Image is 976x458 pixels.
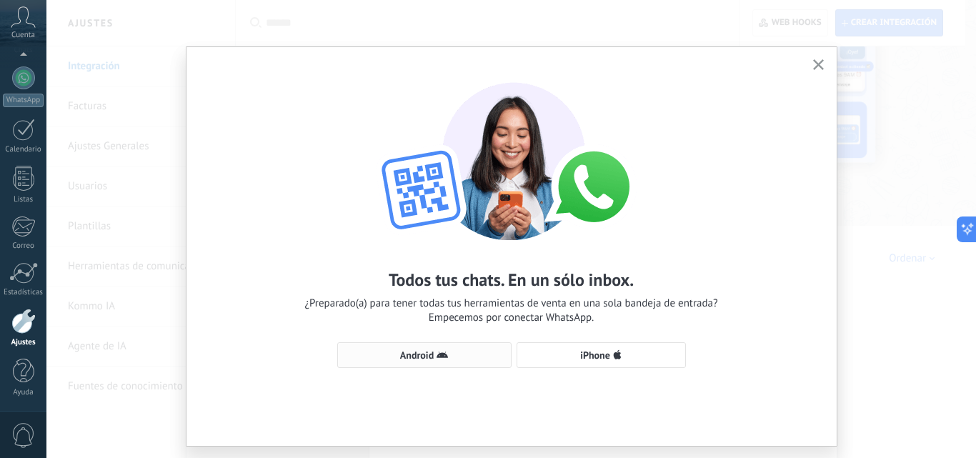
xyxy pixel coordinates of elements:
[337,342,512,368] button: Android
[580,350,610,360] span: iPhone
[3,242,44,251] div: Correo
[11,31,35,40] span: Cuenta
[354,69,669,240] img: wa-lite-select-device.png
[304,297,717,325] span: ¿Preparado(a) para tener todas tus herramientas de venta en una sola bandeja de entrada? Empecemo...
[3,94,44,107] div: WhatsApp
[3,195,44,204] div: Listas
[3,288,44,297] div: Estadísticas
[3,338,44,347] div: Ajustes
[517,342,686,368] button: iPhone
[389,269,634,291] h2: Todos tus chats. En un sólo inbox.
[400,350,434,360] span: Android
[3,388,44,397] div: Ayuda
[3,145,44,154] div: Calendario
